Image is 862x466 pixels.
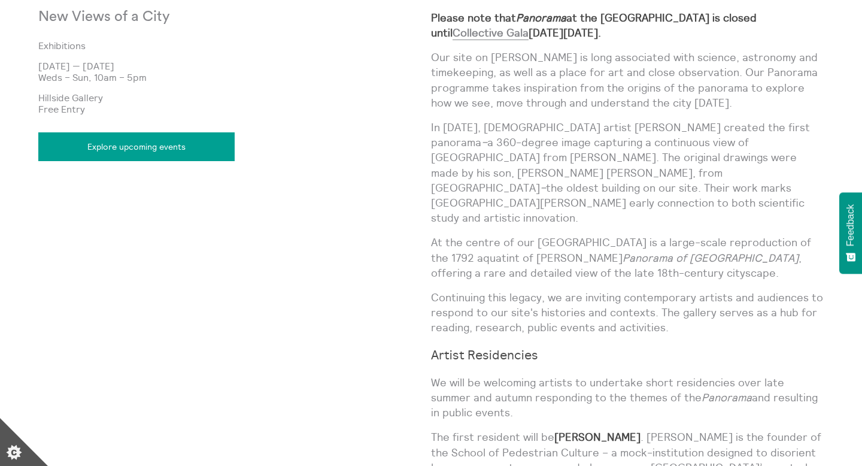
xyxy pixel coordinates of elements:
[38,72,431,83] p: Weds – Sun, 10am – 5pm
[431,120,824,225] p: In [DATE], [DEMOGRAPHIC_DATA] artist [PERSON_NAME] created the first panorama a 360-degree image ...
[38,132,235,161] a: Explore upcoming events
[431,11,757,40] strong: Please note that at the [GEOGRAPHIC_DATA] is closed until [DATE][DATE].
[431,375,824,420] p: We will be welcoming artists to undertake short residencies over late summer and autumn respondin...
[431,50,824,110] p: Our site on [PERSON_NAME] is long associated with science, astronomy and timekeeping, as well as ...
[431,290,824,335] p: Continuing this legacy, we are inviting contemporary artists and audiences to respond to our site...
[38,104,431,114] p: Free Entry
[554,430,641,444] strong: [PERSON_NAME]
[481,135,487,149] em: –
[540,181,546,195] em: –
[453,26,529,40] a: Collective Gala
[623,251,799,265] em: Panorama of [GEOGRAPHIC_DATA]
[38,40,412,51] a: Exhibitions
[431,347,538,363] strong: Artist Residencies
[516,11,566,25] em: Panorama
[38,9,300,26] p: New Views of a City
[702,391,752,404] em: Panorama
[38,92,431,103] p: Hillside Gallery
[845,204,856,246] span: Feedback
[839,192,862,274] button: Feedback - Show survey
[431,235,824,280] p: At the centre of our [GEOGRAPHIC_DATA] is a large-scale reproduction of the 1792 aquatint of [PER...
[38,60,431,71] p: [DATE] — [DATE]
